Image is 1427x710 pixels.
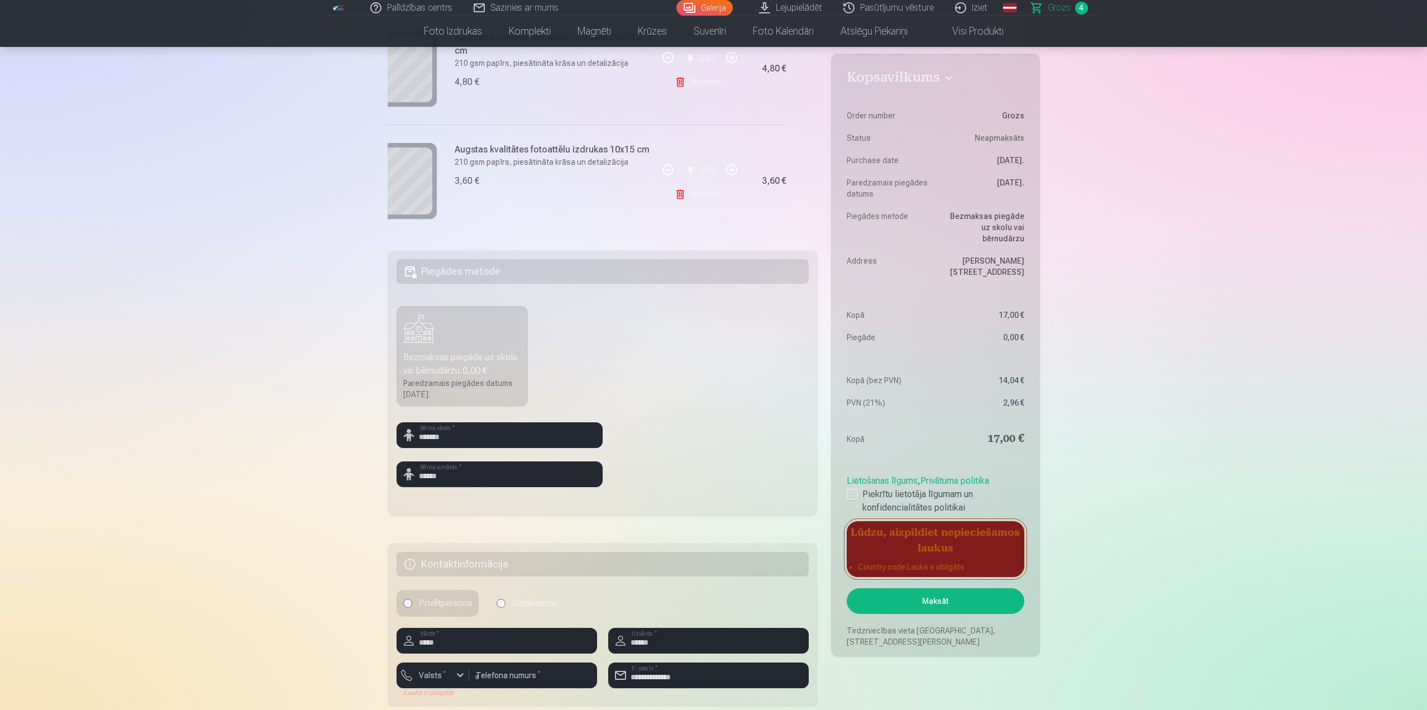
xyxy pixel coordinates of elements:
h5: Piegādes metode [397,259,809,284]
dd: 14,04 € [941,375,1024,386]
b: 0,00 € [462,365,487,376]
dd: 17,00 € [941,309,1024,321]
img: /fa1 [333,4,345,11]
div: , [847,470,1024,514]
p: 210 gsm papīrs, piesātināta krāsa un detalizācija [455,156,650,168]
label: Uzņēmums [490,590,563,617]
a: Foto izdrukas [411,16,495,47]
dt: Kopā (bez PVN) [847,375,930,386]
div: 3,60 € [455,174,479,188]
button: Kopsavilkums [847,69,1024,89]
dt: Paredzamais piegādes datums [847,177,930,199]
a: Magnēti [564,16,624,47]
button: Valsts* [397,663,469,688]
a: Foto kalendāri [739,16,827,47]
div: Paredzamais piegādes datums [DATE]. [403,378,522,400]
span: 4 [1075,2,1088,15]
dd: 2,96 € [941,397,1024,408]
dd: 17,00 € [941,431,1024,447]
dd: [DATE]. [941,177,1024,199]
div: 3,60 € [762,178,786,184]
a: Noņemt [675,183,726,206]
input: Privātpersona [403,599,412,608]
div: 4,80 € [455,75,479,89]
dt: PVN (21%) [847,397,930,408]
span: Neapmaksāts [975,132,1024,144]
dt: Piegāde [847,332,930,343]
h6: Augstas kvalitātes fotoattēlu izdrukas 10x15 cm [455,143,650,156]
li: Country code : Lauks ir obligāts [858,561,1013,573]
a: Visi produkti [921,16,1017,47]
dt: Kopā [847,309,930,321]
dd: Bezmaksas piegāde uz skolu vai bērnudārzu [941,211,1024,244]
a: Noņemt [675,71,726,93]
a: Privātuma politika [920,475,989,486]
label: Privātpersona [397,590,479,617]
div: Lauks ir obligāts [397,688,469,697]
div: 4,80 € [762,65,786,72]
dt: Piegādes metode [847,211,930,244]
h5: Kontaktinformācija [397,552,809,576]
dd: [PERSON_NAME][STREET_ADDRESS] [941,255,1024,278]
dt: Order number [847,110,930,121]
dd: [DATE]. [941,155,1024,166]
div: gab. [699,156,716,183]
label: Piekrītu lietotāja līgumam un konfidencialitātes politikai [847,488,1024,514]
span: Grozs [1048,1,1071,15]
button: Maksāt [847,588,1024,614]
h5: Lūdzu, aizpildiet nepieciešamos laukus [847,521,1024,557]
div: gab. [699,44,716,71]
a: Lietošanas līgums [847,475,918,486]
a: Atslēgu piekariņi [827,16,921,47]
div: Bezmaksas piegāde uz skolu vai bērnudārzu : [403,351,522,378]
a: Krūzes [624,16,680,47]
dt: Purchase date [847,155,930,166]
a: Komplekti [495,16,564,47]
dd: 0,00 € [941,332,1024,343]
p: 210 gsm papīrs, piesātināta krāsa un detalizācija [455,58,652,69]
input: Uzņēmums [497,599,505,608]
dt: Kopā [847,431,930,447]
dt: Status [847,132,930,144]
a: Suvenīri [680,16,739,47]
p: Tirdzniecības vieta [GEOGRAPHIC_DATA], [STREET_ADDRESS][PERSON_NAME] [847,625,1024,647]
dt: Address [847,255,930,278]
dd: Grozs [941,110,1024,121]
label: Valsts [414,670,451,681]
